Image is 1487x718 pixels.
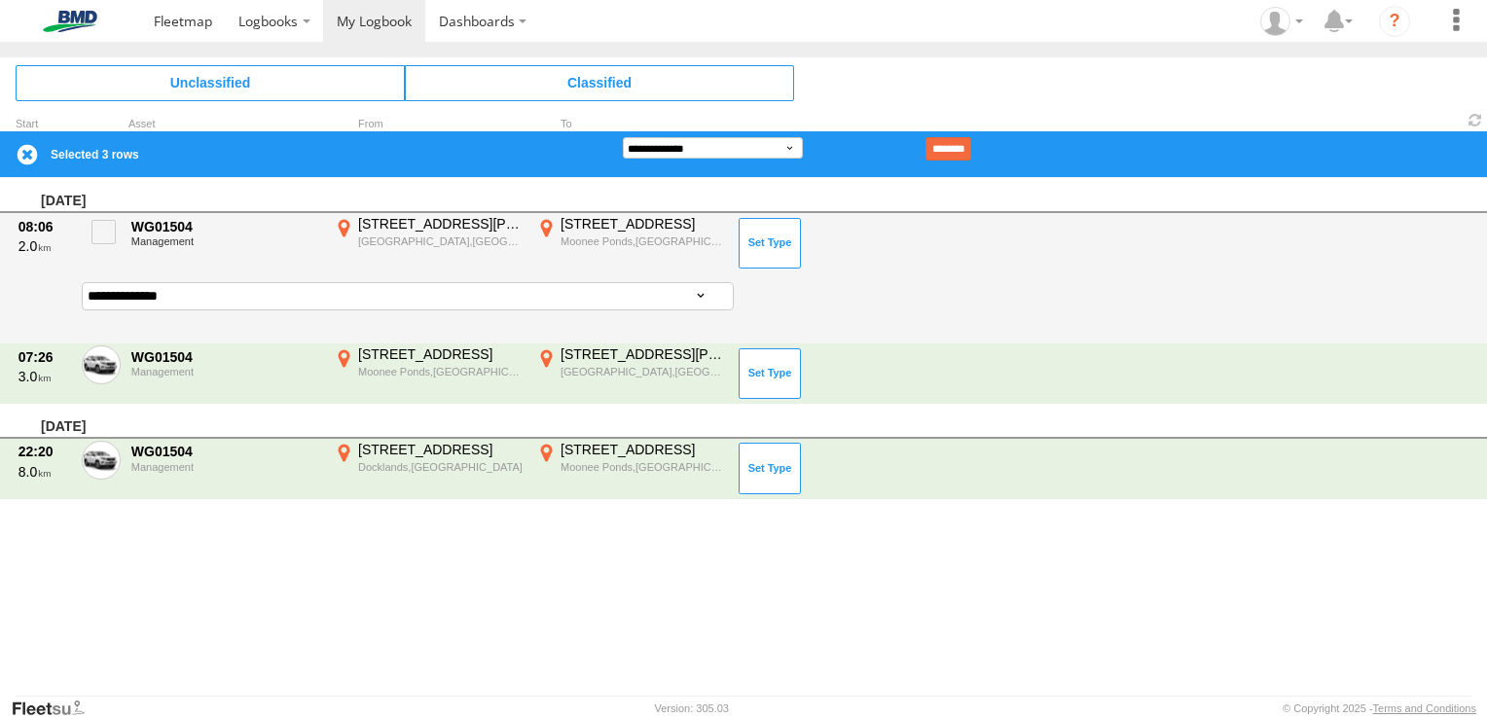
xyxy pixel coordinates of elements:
div: To [533,120,728,129]
label: Click to View Event Location [533,441,728,497]
div: From [331,120,526,129]
i: ? [1379,6,1410,37]
label: Click to View Event Location [533,345,728,402]
div: Management [131,461,320,473]
div: [GEOGRAPHIC_DATA],[GEOGRAPHIC_DATA] [561,365,725,378]
img: bmd-logo.svg [19,11,121,32]
a: Terms and Conditions [1373,702,1476,714]
a: Visit our Website [11,699,100,718]
button: Click to Set [739,348,801,399]
div: 22:20 [18,443,71,460]
label: Click to View Event Location [533,215,728,271]
label: Click to View Event Location [331,345,526,402]
button: Click to Set [739,218,801,269]
div: Moonee Ponds,[GEOGRAPHIC_DATA] [561,234,725,248]
button: Click to Set [739,443,801,493]
div: 08:06 [18,218,71,235]
div: Click to Sort [16,120,74,129]
span: Click to view Classified Trips [405,65,794,100]
div: John Spicuglia [1253,7,1310,36]
div: [STREET_ADDRESS] [561,215,725,233]
label: Clear Selection [16,143,39,166]
div: [STREET_ADDRESS][PERSON_NAME] [561,345,725,363]
div: 07:26 [18,348,71,366]
div: [GEOGRAPHIC_DATA],[GEOGRAPHIC_DATA] [358,234,523,248]
div: [STREET_ADDRESS] [561,441,725,458]
div: [STREET_ADDRESS] [358,441,523,458]
div: [STREET_ADDRESS] [358,345,523,363]
div: Moonee Ponds,[GEOGRAPHIC_DATA] [561,460,725,474]
div: Version: 305.03 [655,702,729,714]
div: WG01504 [131,443,320,460]
label: Click to View Event Location [331,441,526,497]
div: Docklands,[GEOGRAPHIC_DATA] [358,460,523,474]
label: Click to View Event Location [331,215,526,271]
div: 3.0 [18,368,71,385]
span: Click to view Unclassified Trips [16,65,405,100]
div: [STREET_ADDRESS][PERSON_NAME] [358,215,523,233]
div: © Copyright 2025 - [1283,702,1476,714]
div: Management [131,235,320,247]
div: WG01504 [131,348,320,366]
span: Refresh [1464,111,1487,129]
div: 2.0 [18,237,71,255]
div: Management [131,366,320,377]
div: WG01504 [131,218,320,235]
div: 8.0 [18,463,71,481]
div: Moonee Ponds,[GEOGRAPHIC_DATA] [358,365,523,378]
div: Asset [128,120,323,129]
